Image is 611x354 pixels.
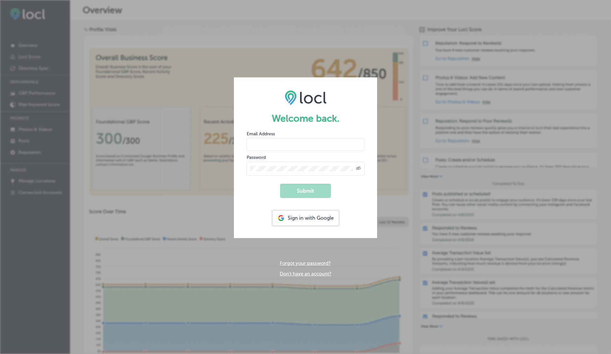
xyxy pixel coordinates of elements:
img: LOCL logo [285,90,327,105]
button: Submit [280,184,331,198]
label: Email Address [247,131,275,137]
span: Toggle password visibility [356,166,361,172]
a: Don't have an account? [280,271,331,277]
h1: Welcome back. [247,113,364,124]
div: Sign in with Google [273,211,339,225]
label: Password [247,155,266,160]
a: Forgot your password? [280,260,331,266]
